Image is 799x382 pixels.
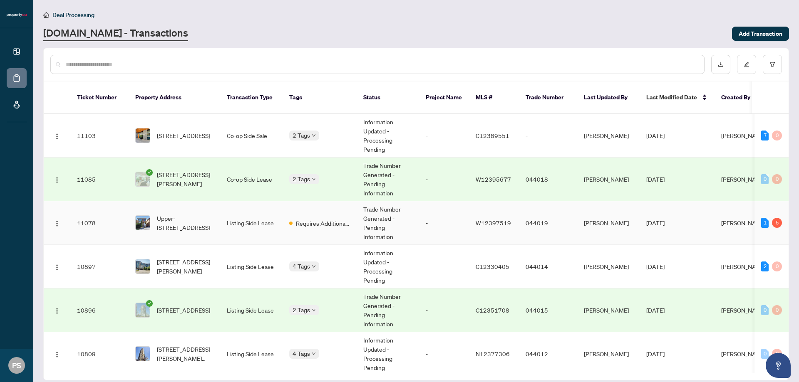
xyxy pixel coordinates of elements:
th: MLS # [469,81,519,114]
span: [DATE] [646,306,665,314]
div: 0 [772,305,782,315]
div: 5 [772,218,782,228]
a: [DOMAIN_NAME] - Transactions [43,26,188,41]
span: 2 Tags [293,131,310,140]
img: thumbnail-img [136,216,150,230]
span: PS [12,360,21,371]
th: Last Modified Date [640,81,715,114]
button: Open asap [766,353,791,378]
span: check-circle [146,300,153,307]
td: [PERSON_NAME] [577,201,640,245]
div: 0 [761,174,769,184]
button: download [711,55,730,74]
img: thumbnail-img [136,128,150,143]
span: [DATE] [646,132,665,139]
span: filter [769,62,775,67]
div: 0 [772,174,782,184]
td: [PERSON_NAME] [577,245,640,288]
span: [PERSON_NAME] [721,175,766,183]
img: thumbnail-img [136,303,150,317]
img: thumbnail-img [136,347,150,361]
span: C12330405 [476,263,509,270]
button: Logo [50,303,64,317]
td: Information Updated - Processing Pending [357,245,419,288]
span: home [43,12,49,18]
span: [STREET_ADDRESS][PERSON_NAME] [157,257,213,276]
button: Add Transaction [732,27,789,41]
span: W12395677 [476,175,511,183]
button: Logo [50,216,64,229]
td: Information Updated - Processing Pending [357,332,419,376]
span: [DATE] [646,263,665,270]
td: 10896 [70,288,129,332]
span: [STREET_ADDRESS][PERSON_NAME] [157,170,213,188]
button: edit [737,55,756,74]
button: Logo [50,173,64,186]
span: [DATE] [646,175,665,183]
td: Trade Number Generated - Pending Information [357,288,419,332]
span: [PERSON_NAME] [721,350,766,357]
div: 0 [772,261,782,271]
td: 044018 [519,158,577,201]
img: thumbnail-img [136,259,150,274]
span: down [312,308,316,312]
th: Transaction Type [220,81,283,114]
button: Logo [50,129,64,142]
span: down [312,352,316,356]
th: Ticket Number [70,81,129,114]
td: - [419,332,469,376]
span: [PERSON_NAME] [721,219,766,227]
img: Logo [54,133,60,140]
span: 2 Tags [293,174,310,184]
td: 11085 [70,158,129,201]
img: Logo [54,177,60,183]
span: down [312,264,316,269]
td: 044019 [519,201,577,245]
span: N12377306 [476,350,510,357]
span: C12351708 [476,306,509,314]
img: Logo [54,308,60,314]
td: 10897 [70,245,129,288]
td: [PERSON_NAME] [577,158,640,201]
button: Logo [50,347,64,360]
div: 2 [761,261,769,271]
td: Co-op Side Lease [220,158,283,201]
img: logo [7,12,27,17]
td: - [419,245,469,288]
span: 4 Tags [293,261,310,271]
td: Trade Number Generated - Pending Information [357,158,419,201]
td: Trade Number Generated - Pending Information [357,201,419,245]
span: [STREET_ADDRESS] [157,306,210,315]
span: Requires Additional Docs [296,219,350,228]
div: 0 [772,131,782,140]
th: Created By [715,81,764,114]
td: - [419,158,469,201]
td: [PERSON_NAME] [577,288,640,332]
td: Listing Side Lease [220,201,283,245]
td: Listing Side Lease [220,245,283,288]
div: 1 [761,218,769,228]
img: Logo [54,220,60,227]
td: [PERSON_NAME] [577,332,640,376]
td: Co-op Side Sale [220,114,283,158]
span: 2 Tags [293,305,310,315]
th: Tags [283,81,357,114]
td: 10809 [70,332,129,376]
th: Status [357,81,419,114]
span: edit [744,62,749,67]
td: Listing Side Lease [220,332,283,376]
th: Project Name [419,81,469,114]
td: - [419,114,469,158]
div: 0 [761,349,769,359]
button: filter [763,55,782,74]
span: Last Modified Date [646,93,697,102]
img: Logo [54,351,60,358]
span: Deal Processing [52,11,94,19]
div: 0 [761,305,769,315]
span: down [312,133,316,138]
td: - [419,201,469,245]
span: [PERSON_NAME] [721,132,766,139]
td: Information Updated - Processing Pending [357,114,419,158]
div: 7 [761,131,769,140]
span: [PERSON_NAME] [721,263,766,270]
